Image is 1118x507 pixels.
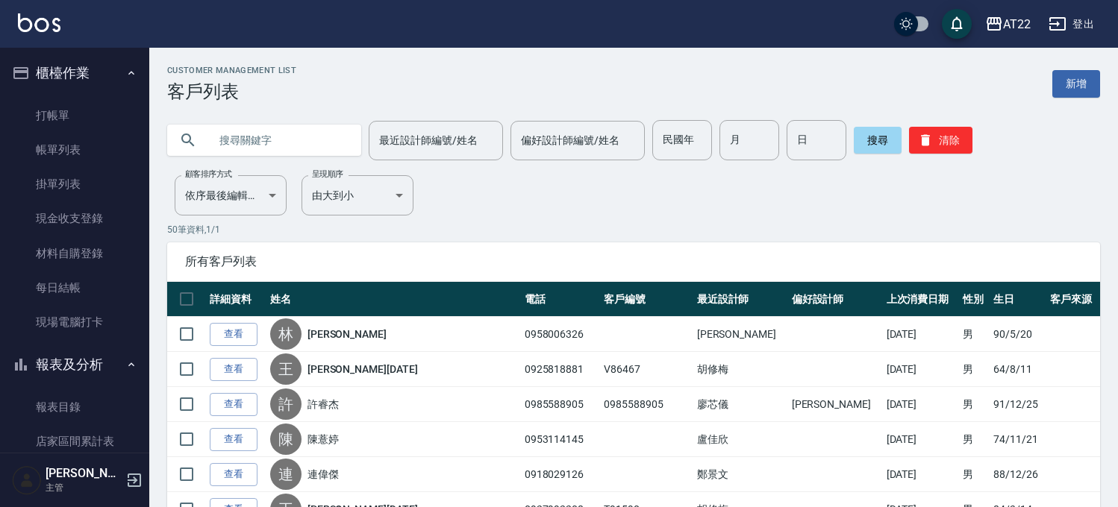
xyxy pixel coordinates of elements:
[6,390,143,424] a: 報表目錄
[270,388,302,420] div: 許
[312,169,343,180] label: 呈現順序
[1052,70,1100,98] a: 新增
[6,54,143,92] button: 櫃檯作業
[210,463,257,486] a: 查看
[693,422,788,457] td: 盧佳欣
[209,120,349,160] input: 搜尋關鍵字
[883,282,959,317] th: 上次消費日期
[883,422,959,457] td: [DATE]
[693,282,788,317] th: 最近設計師
[175,175,287,215] div: 依序最後編輯時間
[1003,15,1031,34] div: AT22
[959,457,990,492] td: 男
[979,9,1037,40] button: AT22
[270,318,302,350] div: 林
[206,282,266,317] th: 詳細資料
[990,352,1046,387] td: 64/8/11
[6,98,143,133] a: 打帳單
[6,236,143,271] a: 材料自購登錄
[210,323,257,346] a: 查看
[6,201,143,236] a: 現金收支登錄
[883,387,959,422] td: [DATE]
[521,457,600,492] td: 0918029126
[1046,282,1100,317] th: 客戶來源
[990,422,1046,457] td: 74/11/21
[942,9,972,39] button: save
[883,352,959,387] td: [DATE]
[6,305,143,339] a: 現場電腦打卡
[600,387,693,422] td: 0985588905
[1043,10,1100,38] button: 登出
[600,352,693,387] td: V86467
[990,282,1046,317] th: 生日
[307,327,387,341] a: [PERSON_NAME]
[266,282,521,317] th: 姓名
[883,457,959,492] td: [DATE]
[990,457,1046,492] td: 88/12/26
[307,362,418,377] a: [PERSON_NAME][DATE]
[788,387,883,422] td: [PERSON_NAME]
[6,271,143,305] a: 每日結帳
[6,345,143,384] button: 報表及分析
[270,423,302,455] div: 陳
[307,467,339,482] a: 連偉傑
[883,317,959,352] td: [DATE]
[521,282,600,317] th: 電話
[270,459,302,490] div: 連
[990,317,1046,352] td: 90/5/20
[959,352,990,387] td: 男
[302,175,413,215] div: 由大到小
[18,13,60,32] img: Logo
[185,169,232,180] label: 顧客排序方式
[210,393,257,416] a: 查看
[46,466,122,481] h5: [PERSON_NAME]
[521,317,600,352] td: 0958006326
[521,387,600,422] td: 0985588905
[854,127,902,154] button: 搜尋
[167,223,1100,236] p: 50 筆資料, 1 / 1
[307,397,339,412] a: 許睿杰
[693,317,788,352] td: [PERSON_NAME]
[959,387,990,422] td: 男
[307,432,339,447] a: 陳薏婷
[693,387,788,422] td: 廖芯儀
[46,481,122,494] p: 主管
[959,282,990,317] th: 性別
[959,422,990,457] td: 男
[6,424,143,459] a: 店家區間累計表
[270,353,302,385] div: 王
[185,254,1082,269] span: 所有客戶列表
[693,457,788,492] td: 鄭景文
[167,81,296,102] h3: 客戶列表
[600,282,693,317] th: 客戶編號
[6,133,143,167] a: 帳單列表
[521,422,600,457] td: 0953114145
[167,66,296,75] h2: Customer Management List
[909,127,972,154] button: 清除
[521,352,600,387] td: 0925818881
[788,282,883,317] th: 偏好設計師
[959,317,990,352] td: 男
[210,428,257,451] a: 查看
[693,352,788,387] td: 胡修梅
[210,358,257,381] a: 查看
[12,465,42,495] img: Person
[990,387,1046,422] td: 91/12/25
[6,167,143,201] a: 掛單列表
